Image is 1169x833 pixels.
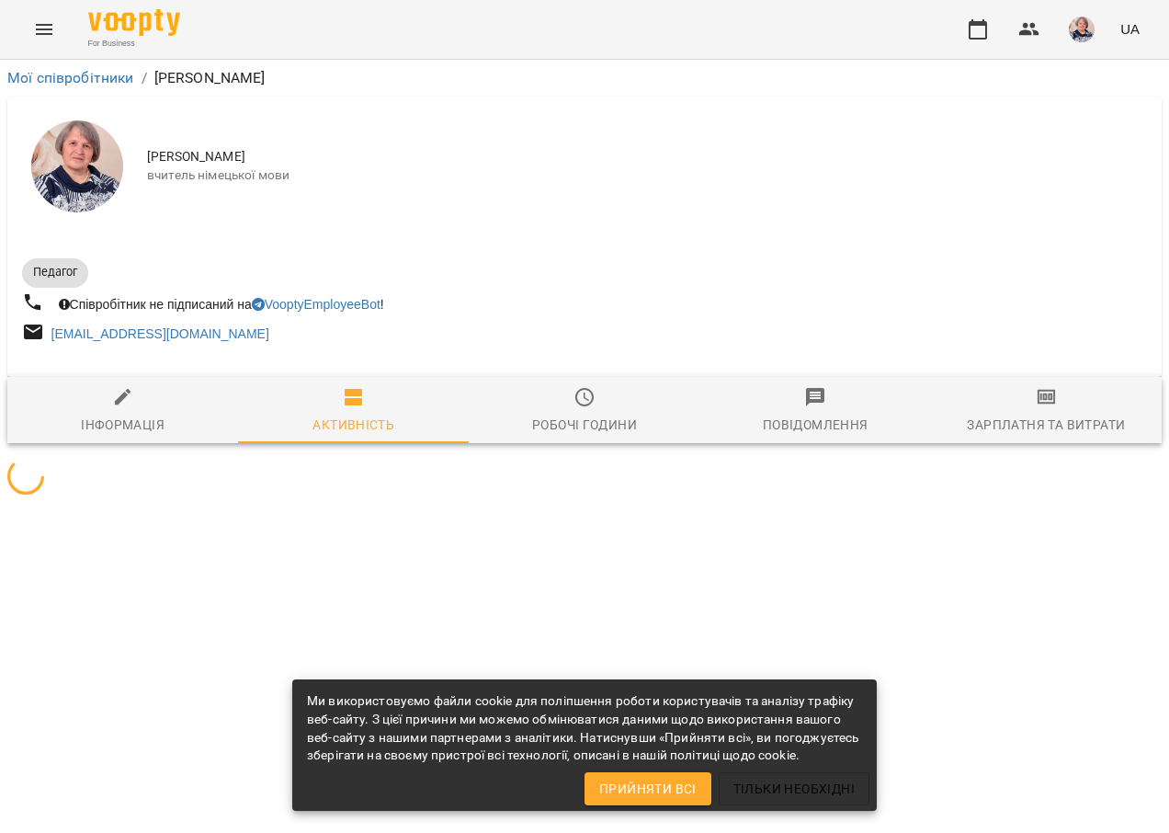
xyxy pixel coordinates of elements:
[147,148,1147,166] span: [PERSON_NAME]
[7,69,134,86] a: Мої співробітники
[81,414,165,436] div: Інформація
[22,264,88,280] span: Педагог
[147,166,1147,185] span: вчитель німецької мови
[763,414,868,436] div: Повідомлення
[532,414,637,436] div: Робочі години
[1113,12,1147,46] button: UA
[51,326,269,341] a: [EMAIL_ADDRESS][DOMAIN_NAME]
[88,38,180,50] span: For Business
[31,120,123,212] img: Кияк Оксана Василівна
[252,297,380,312] a: VooptyEmployeeBot
[154,67,266,89] p: [PERSON_NAME]
[312,414,394,436] div: Активність
[7,67,1162,89] nav: breadcrumb
[1120,19,1140,39] span: UA
[1069,17,1095,42] img: 43d1abd49cb5b9b0e6cd0348ed5c97a2.jpg
[22,7,66,51] button: Menu
[55,291,388,317] div: Співробітник не підписаний на !
[967,414,1125,436] div: Зарплатня та Витрати
[142,67,147,89] li: /
[88,9,180,36] img: Voopty Logo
